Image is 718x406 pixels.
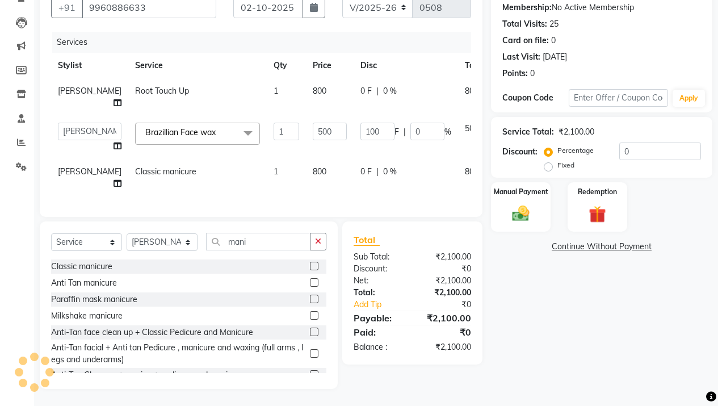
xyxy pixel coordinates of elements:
[502,51,540,63] div: Last Visit:
[306,53,354,78] th: Price
[412,311,480,325] div: ₹2,100.00
[52,32,480,53] div: Services
[412,251,480,263] div: ₹2,100.00
[412,263,480,275] div: ₹0
[404,126,406,138] span: |
[502,2,701,14] div: No Active Membership
[412,287,480,299] div: ₹2,100.00
[360,85,372,97] span: 0 F
[51,369,243,381] div: Anti-Tan Clean up + waxing + pedicure and manicure
[345,325,413,339] div: Paid:
[128,53,267,78] th: Service
[345,311,413,325] div: Payable:
[394,126,399,138] span: F
[383,85,397,97] span: 0 %
[313,166,326,177] span: 800
[557,145,594,156] label: Percentage
[58,86,121,96] span: [PERSON_NAME]
[530,68,535,79] div: 0
[502,126,554,138] div: Service Total:
[559,126,594,138] div: ₹2,100.00
[458,53,491,78] th: Total
[51,327,253,338] div: Anti-Tan face clean up + Classic Pedicure and Manicure
[345,251,413,263] div: Sub Total:
[267,53,306,78] th: Qty
[493,241,710,253] a: Continue Without Payment
[543,51,567,63] div: [DATE]
[274,166,278,177] span: 1
[465,86,478,96] span: 800
[345,287,413,299] div: Total:
[345,263,413,275] div: Discount:
[507,204,535,224] img: _cash.svg
[360,166,372,178] span: 0 F
[578,187,617,197] label: Redemption
[274,86,278,96] span: 1
[354,53,458,78] th: Disc
[502,2,552,14] div: Membership:
[145,127,216,137] span: Brazillian Face wax
[502,18,547,30] div: Total Visits:
[51,342,305,366] div: Anti-Tan facial + Anti tan Pedicure , manicure and waxing (full arms , legs and underarms)
[206,233,310,250] input: Search or Scan
[216,127,221,137] a: x
[51,261,112,273] div: Classic manicure
[557,160,574,170] label: Fixed
[345,275,413,287] div: Net:
[51,310,123,322] div: Milkshake manicure
[569,89,668,107] input: Enter Offer / Coupon Code
[51,53,128,78] th: Stylist
[354,234,380,246] span: Total
[135,166,196,177] span: Classic manicure
[444,126,451,138] span: %
[135,86,189,96] span: Root Touch Up
[345,341,413,353] div: Balance :
[673,90,705,107] button: Apply
[412,325,480,339] div: ₹0
[412,275,480,287] div: ₹2,100.00
[423,299,480,311] div: ₹0
[51,277,117,289] div: Anti Tan manicure
[465,166,478,177] span: 800
[502,92,569,104] div: Coupon Code
[494,187,548,197] label: Manual Payment
[502,68,528,79] div: Points:
[58,166,121,177] span: [PERSON_NAME]
[465,123,478,133] span: 500
[383,166,397,178] span: 0 %
[583,204,611,225] img: _gift.svg
[345,299,423,311] a: Add Tip
[502,35,549,47] div: Card on file:
[551,35,556,47] div: 0
[502,146,538,158] div: Discount:
[51,294,137,305] div: Paraffin mask manicure
[549,18,559,30] div: 25
[376,166,379,178] span: |
[376,85,379,97] span: |
[412,341,480,353] div: ₹2,100.00
[313,86,326,96] span: 800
